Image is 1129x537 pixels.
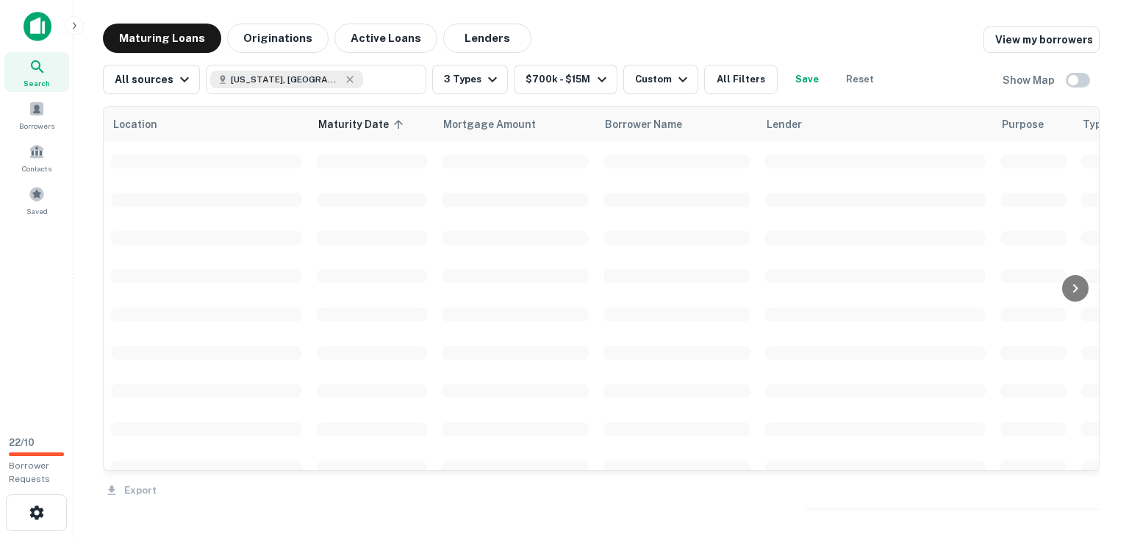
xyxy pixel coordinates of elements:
span: Maturity Date [318,115,408,133]
button: 3 Types [432,65,508,94]
button: $700k - $15M [514,65,617,94]
th: Purpose [993,107,1074,142]
button: Reset [836,65,884,94]
span: 22 / 10 [9,437,35,448]
th: Mortgage Amount [434,107,596,142]
span: Borrowers [19,120,54,132]
button: All sources [103,65,200,94]
span: Contacts [22,163,51,174]
button: Originations [227,24,329,53]
span: Lender [767,115,802,133]
button: Custom [623,65,698,94]
button: Maturing Loans [103,24,221,53]
span: Saved [26,205,48,217]
div: Custom [635,71,692,88]
a: Contacts [4,138,69,177]
button: All Filters [704,65,778,94]
button: Lenders [443,24,531,53]
span: Borrower Name [605,115,682,133]
th: Maturity Date [309,107,434,142]
div: All sources [115,71,193,88]
th: Location [104,107,309,142]
a: Borrowers [4,95,69,135]
a: Search [4,52,69,92]
th: Lender [758,107,993,142]
span: Search [24,77,50,89]
img: capitalize-icon.png [24,12,51,41]
h6: Show Map [1003,72,1057,88]
span: Borrower Requests [9,460,50,484]
span: Location [112,115,157,133]
a: Saved [4,180,69,220]
span: Type [1083,115,1108,133]
span: Purpose [1002,115,1044,133]
button: Save your search to get updates of matches that match your search criteria. [784,65,831,94]
iframe: Chat Widget [1055,419,1129,490]
th: Borrower Name [596,107,758,142]
button: Active Loans [334,24,437,53]
a: View my borrowers [983,26,1100,53]
span: [US_STATE], [GEOGRAPHIC_DATA] [231,73,341,86]
span: Mortgage Amount [443,115,555,133]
